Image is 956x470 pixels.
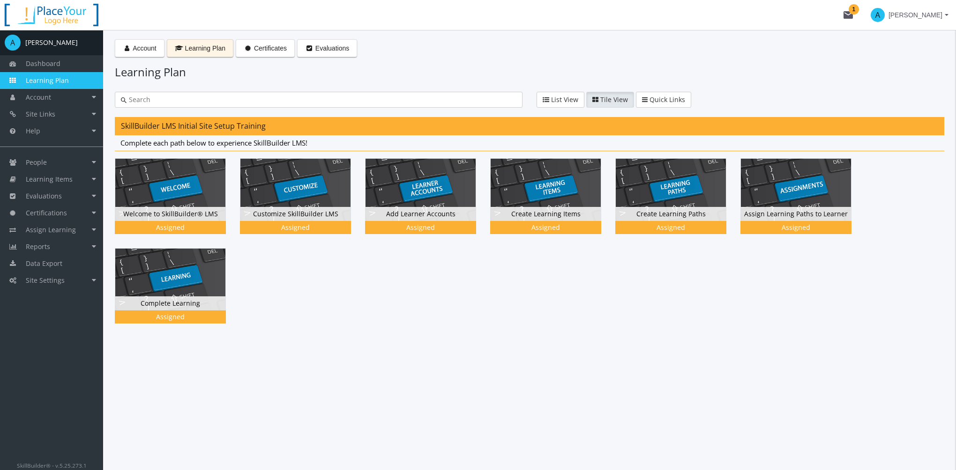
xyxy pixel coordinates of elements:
div: Assigned [242,223,349,232]
mat-icon: mail [843,9,854,21]
div: Customize SkillBuilder LMS [240,207,351,221]
span: A [871,8,885,22]
span: Learning Plan [185,44,225,52]
div: Create Learning Items [490,158,615,248]
i: Certificates [244,45,252,51]
span: Certifications [26,208,67,217]
i: Learning Plan [175,45,183,51]
div: Add Learner Accounts [365,158,490,248]
div: Assign Learning Paths to Learner [741,207,851,221]
span: Data Export [26,259,62,268]
span: Account [133,44,157,52]
span: Reports [26,242,50,251]
button: Evaluations [297,39,357,57]
h1: Learning Plan [115,64,944,80]
i: Account [123,45,131,51]
span: Site Settings [26,276,65,285]
span: SkillBuilder LMS Initial Site Setup Training [121,121,266,131]
span: Site Links [26,110,55,118]
button: Account [115,39,164,57]
div: Customize SkillBuilder LMS [240,158,365,248]
div: Assigned [117,312,224,322]
button: Certificates [236,39,295,57]
div: Assigned [117,223,224,232]
span: Quick Links [650,95,685,104]
div: Welcome to SkillBuilder® LMS [115,158,240,248]
small: SkillBuilder® - v.5.25.273.1 [17,462,87,469]
div: [PERSON_NAME] [25,38,78,47]
i: Evaluations [305,45,314,51]
div: Assigned [367,223,474,232]
div: Create Learning Paths [616,207,726,221]
span: Assign Learning [26,225,76,234]
span: Dashboard [26,59,60,68]
div: Complete Learning [115,248,240,338]
div: Assigned [617,223,724,232]
input: Search [127,95,516,104]
span: Learning Items [26,175,73,184]
span: Certificates [254,44,287,52]
span: Tile View [600,95,628,104]
span: List View [551,95,578,104]
button: Learning Plan [167,39,233,57]
span: Evaluations [26,191,62,200]
span: People [26,158,47,167]
span: Complete each path below to experience SkillBuilder LMS! [120,138,307,147]
div: Welcome to SkillBuilder® LMS [115,207,225,221]
div: Create Learning Paths [615,158,740,248]
div: Assigned [742,223,850,232]
div: Complete Learning [115,296,225,310]
div: Create Learning Items [491,207,601,221]
span: [PERSON_NAME] [889,7,942,23]
div: Assign Learning Paths to Learner [740,158,866,248]
span: Learning Plan [26,76,69,85]
span: A [5,35,21,51]
div: Assigned [492,223,599,232]
div: Add Learner Accounts [366,207,476,221]
span: Evaluations [315,44,349,52]
span: Help [26,126,40,135]
span: Account [26,93,51,102]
